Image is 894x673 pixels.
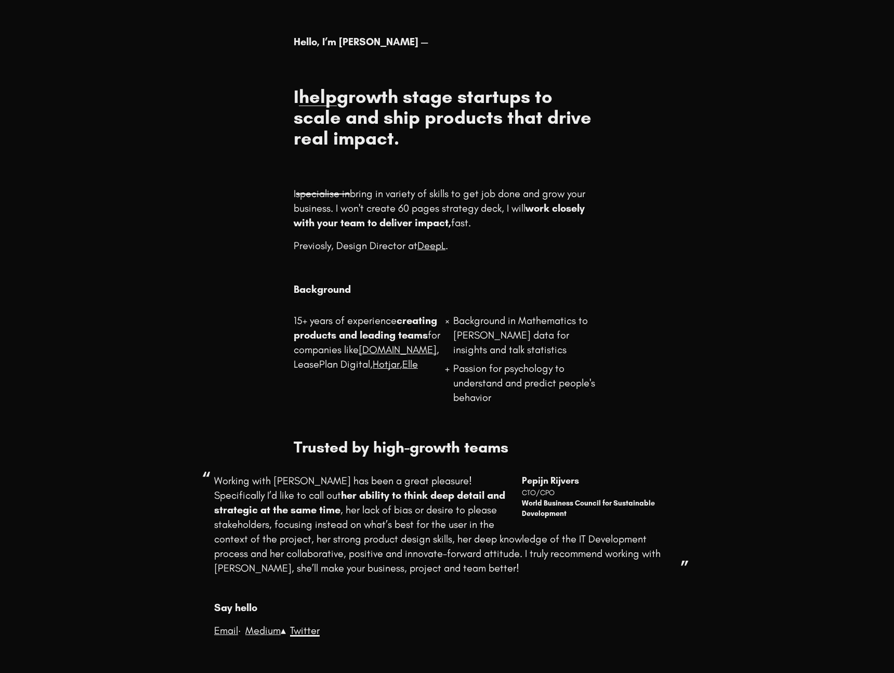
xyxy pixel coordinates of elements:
h3: Say hello [214,600,680,615]
a: [DOMAIN_NAME] [359,343,437,356]
a: help [299,85,337,108]
s: specialise in [296,187,350,200]
div: · ▴ [214,600,680,663]
a: Email [214,624,238,637]
p: Passion for psychology to understand and predict people's behavior [453,361,600,405]
div: 15+ years of experience for companies like , , , [294,313,441,417]
a: LeasePlan Digital [294,358,370,370]
a: Twitter [290,624,320,637]
h3: Trusted by high-growth teams [294,438,600,457]
a: DeepL [417,239,445,252]
p: Previosly, Design Director at . [294,238,600,253]
h3: Background [294,282,680,296]
a: Elle [402,358,418,370]
b: her ability to think deep detail and strategic at the same time [214,489,505,516]
p: I bring in variety of skills to get job done and grow your business. I won't create 60 pages stra... [294,186,600,230]
a: Medium [245,624,281,637]
p: Background in Mathematics to [PERSON_NAME] data for insights and talk statistics [453,313,600,357]
h2: Hello, I’m [PERSON_NAME] — [294,34,600,49]
a: Hotjar [373,358,400,370]
p: Working with [PERSON_NAME] has been a great pleasure! Specifically I’d like to call out , her lac... [214,473,680,575]
h1: I growth stage startups to scale and ship products that drive real impact. [294,86,600,149]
